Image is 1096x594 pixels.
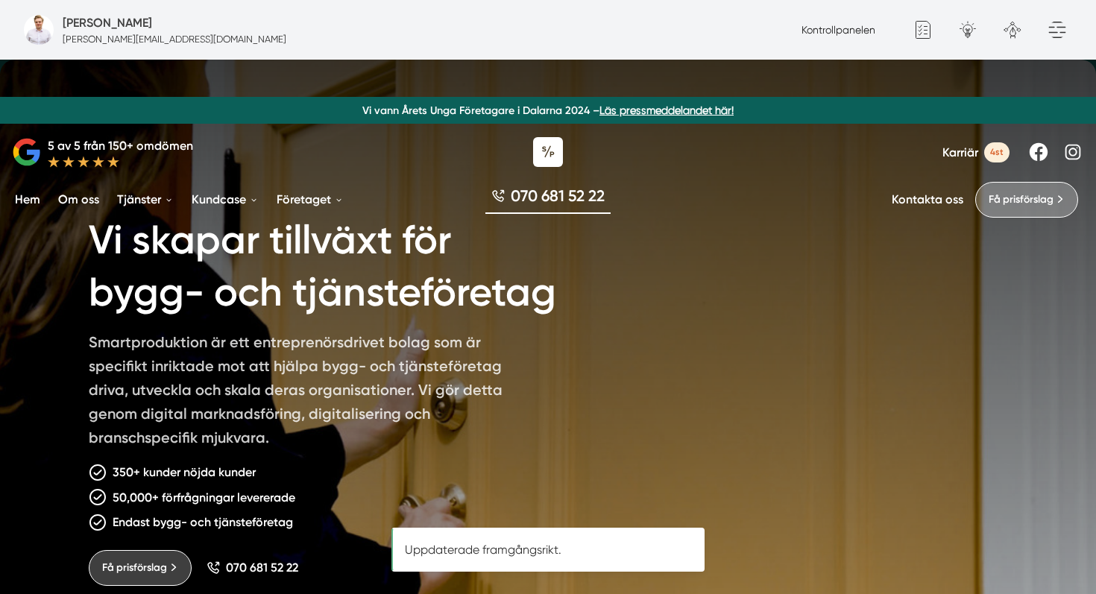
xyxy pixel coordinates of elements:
a: Hem [12,180,43,218]
span: Få prisförslag [102,560,167,576]
a: Få prisförslag [975,182,1078,218]
a: 070 681 52 22 [207,560,298,575]
a: Karriär 4st [942,142,1010,162]
span: 070 681 52 22 [511,185,605,206]
a: Företaget [274,180,347,218]
a: Kundcase [189,180,262,218]
a: Om oss [55,180,102,218]
a: Kontakta oss [892,192,963,206]
a: Läs pressmeddelandet här! [599,104,734,116]
p: 50,000+ förfrågningar levererade [113,488,295,507]
a: Tjänster [114,180,177,218]
a: Få prisförslag [89,550,192,586]
p: 350+ kunder nöjda kunder [113,463,256,481]
span: Karriär [942,145,978,159]
h1: Vi skapar tillväxt för bygg- och tjänsteföretag [89,197,610,330]
a: Kontrollpanelen [801,24,875,36]
span: 4st [984,142,1010,162]
a: 070 681 52 22 [485,185,611,214]
h5: Administratör [63,13,152,32]
p: [PERSON_NAME][EMAIL_ADDRESS][DOMAIN_NAME] [63,32,286,46]
p: Smartproduktion är ett entreprenörsdrivet bolag som är specifikt inriktade mot att hjälpa bygg- o... [89,330,518,455]
span: 070 681 52 22 [226,560,298,575]
p: Vi vann Årets Unga Företagare i Dalarna 2024 – [6,103,1090,118]
span: Få prisförslag [989,192,1054,208]
img: foretagsbild-pa-smartproduktion-en-webbyraer-i-dalarnas-lan.jpg [24,15,54,45]
p: Endast bygg- och tjänsteföretag [113,513,293,531]
p: Uppdaterade framgångsrikt. [405,541,691,558]
p: 5 av 5 från 150+ omdömen [48,136,193,155]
